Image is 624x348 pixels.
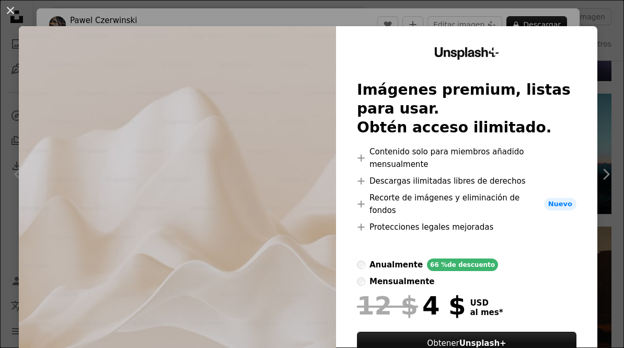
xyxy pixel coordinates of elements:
[357,261,365,269] input: anualmente66 %de descuento
[369,259,423,271] div: anualmente
[357,192,576,217] li: Recorte de imágenes y eliminación de fondos
[470,298,503,308] span: USD
[357,292,418,319] span: 12 $
[357,175,576,187] li: Descargas ilimitadas libres de derechos
[357,277,365,286] input: mensualmente
[357,81,576,137] h2: Imágenes premium, listas para usar. Obtén acceso ilimitado.
[357,145,576,171] li: Contenido solo para miembros añadido mensualmente
[427,259,498,271] div: 66 % de descuento
[357,292,466,319] div: 4 $
[544,198,576,210] span: Nuevo
[470,308,503,317] span: al mes *
[369,275,434,288] div: mensualmente
[459,339,506,348] strong: Unsplash+
[357,221,576,233] li: Protecciones legales mejoradas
